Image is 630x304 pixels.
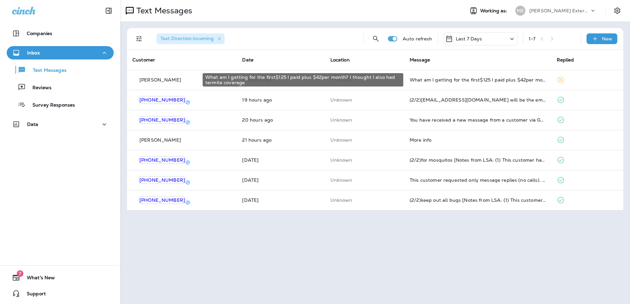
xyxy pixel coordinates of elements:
button: Filters [132,32,146,45]
p: This customer does not have a last location and the phone number they messaged is not assigned to... [330,197,399,203]
span: [PHONE_NUMBER] [139,177,185,183]
p: [PERSON_NAME] Exterminating [529,8,590,13]
button: Inbox [7,46,114,59]
p: Sep 9, 2025 02:17 PM [242,97,319,103]
p: Reviews [26,85,51,91]
p: This customer does not have a last location and the phone number they messaged is not assigned to... [330,137,399,143]
span: Replied [557,57,574,63]
p: Sep 3, 2025 08:54 AM [242,197,319,203]
button: Companies [7,27,114,40]
span: [PHONE_NUMBER] [139,117,185,123]
span: [PHONE_NUMBER] [139,197,185,203]
button: Support [7,287,114,300]
p: This customer does not have a last location and the phone number they messaged is not assigned to... [330,157,399,163]
button: Reviews [7,80,114,94]
button: Text Messages [7,63,114,77]
div: This customer requested only message replies (no calls). Reply here or respond via your LSA dashb... [410,177,546,183]
span: What's New [20,275,55,283]
span: Working as: [480,8,509,14]
p: Sep 9, 2025 12:11 PM [242,137,319,143]
button: 7What's New [7,271,114,284]
span: Text Direction : Incoming [161,35,214,41]
p: Last 7 Days [456,36,482,41]
p: This customer does not have a last location and the phone number they messaged is not assigned to... [330,117,399,123]
p: New [602,36,612,41]
span: [PHONE_NUMBER] [139,157,185,163]
p: Sep 8, 2025 03:29 PM [242,177,319,183]
p: This customer does not have a last location and the phone number they messaged is not assigned to... [330,97,399,103]
div: More info [410,137,546,143]
p: Survey Responses [26,102,75,109]
span: Customer [132,57,155,63]
p: Text Messages [134,6,192,16]
p: Text Messages [26,67,67,74]
div: (2/2)Coffey716@msn.com will be the email used to send report. R/ Mike Coffey. [410,97,546,103]
span: Message [410,57,430,63]
span: 7 [17,270,23,277]
p: Inbox [27,50,40,55]
span: [PHONE_NUMBER] [139,97,185,103]
button: Settings [611,5,623,17]
div: (2/2)for mosquitos [Notes from LSA: (1) This customer has requested a quote (2) This customer has... [410,157,546,163]
p: [PERSON_NAME] [139,137,181,143]
div: Text Direction:Incoming [156,33,225,44]
p: Companies [27,31,52,36]
span: Location [330,57,350,63]
p: Auto refresh [403,36,432,41]
p: This customer does not have a last location and the phone number they messaged is not assigned to... [330,177,399,183]
div: 1 - 7 [529,36,535,41]
div: ME [515,6,525,16]
p: Sep 9, 2025 12:51 PM [242,117,319,123]
div: You have received a new message from a customer via Google Local Services Ads. Customer Name: , S... [410,117,546,123]
p: [PERSON_NAME] [139,77,181,83]
div: (2/2)keep out all bugs [Notes from LSA: (1) This customer has requested a quote (2) This customer... [410,197,546,203]
p: Sep 8, 2025 04:06 PM [242,157,319,163]
div: What am I getting for the first$125 I paid plus $42per month? I thought I also had termite coverage [410,77,546,83]
button: Collapse Sidebar [99,4,118,17]
span: Support [20,291,46,299]
span: Date [242,57,253,63]
button: Survey Responses [7,98,114,112]
button: Search Messages [369,32,383,45]
button: Data [7,118,114,131]
div: What am I getting for the first$125 I paid plus $42per month? I thought I also had termite coverage [203,73,403,87]
p: Data [27,122,38,127]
